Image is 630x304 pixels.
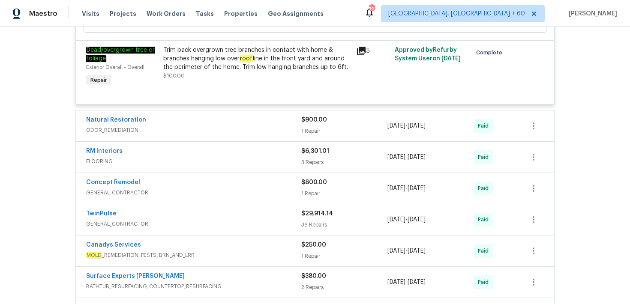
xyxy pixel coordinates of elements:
[395,47,461,62] span: Approved by Refurby System User on
[29,9,57,18] span: Maestro
[478,184,492,193] span: Paid
[356,46,390,56] div: 5
[301,242,326,248] span: $250.00
[86,273,185,279] a: Surface Experts [PERSON_NAME]
[387,122,426,130] span: -
[408,123,426,129] span: [DATE]
[387,185,405,191] span: [DATE]
[478,122,492,130] span: Paid
[86,220,301,228] span: GENERAL_CONTRACTOR
[301,179,327,185] span: $800.00
[387,278,426,286] span: -
[301,252,387,260] div: 1 Repair
[476,48,506,57] span: Complete
[387,123,405,129] span: [DATE]
[301,158,387,167] div: 3 Repairs
[163,73,185,78] span: $100.00
[301,189,387,198] div: 1 Repair
[387,217,405,223] span: [DATE]
[387,247,426,255] span: -
[86,126,301,134] span: ODOR_REMEDIATION
[478,247,492,255] span: Paid
[163,46,351,72] div: Trim back overgrown tree branches in contact with home & branches hanging low over line in the fr...
[441,56,461,62] span: [DATE]
[87,76,111,84] span: Repair
[240,55,253,62] em: roof
[268,9,324,18] span: Geo Assignments
[301,211,333,217] span: $29,914.14
[301,273,326,279] span: $380.00
[86,282,301,291] span: BATHTUB_RESURFACING, COUNTERTOP_RESURFACING
[369,5,375,14] div: 723
[86,188,301,197] span: GENERAL_CONTRACTOR
[86,179,140,185] a: Concept Remodel
[388,9,525,18] span: [GEOGRAPHIC_DATA], [GEOGRAPHIC_DATA] + 60
[86,148,123,154] a: RM Interiors
[147,9,186,18] span: Work Orders
[301,127,387,135] div: 1 Repair
[408,185,426,191] span: [DATE]
[86,65,144,70] span: Exterior Overall - Overall
[565,9,617,18] span: [PERSON_NAME]
[86,211,117,217] a: TwinPulse
[387,184,426,193] span: -
[408,248,426,254] span: [DATE]
[387,215,426,224] span: -
[224,9,258,18] span: Properties
[86,117,146,123] a: Natural Restoration
[408,154,426,160] span: [DATE]
[408,279,426,285] span: [DATE]
[478,278,492,286] span: Paid
[86,242,141,248] a: Canadys Services
[408,217,426,223] span: [DATE]
[86,252,102,258] em: MOLD
[301,221,387,229] div: 36 Repairs
[387,248,405,254] span: [DATE]
[86,157,301,166] span: FLOORING
[86,251,301,259] span: _REMEDIATION, PESTS, BRN_AND_LRR
[301,117,327,123] span: $900.00
[196,11,214,17] span: Tasks
[86,47,155,62] em: Dead/overgrown tree or foliage
[301,148,329,154] span: $6,301.01
[301,283,387,292] div: 2 Repairs
[110,9,136,18] span: Projects
[478,153,492,161] span: Paid
[387,154,405,160] span: [DATE]
[478,215,492,224] span: Paid
[387,153,426,161] span: -
[387,279,405,285] span: [DATE]
[82,9,99,18] span: Visits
